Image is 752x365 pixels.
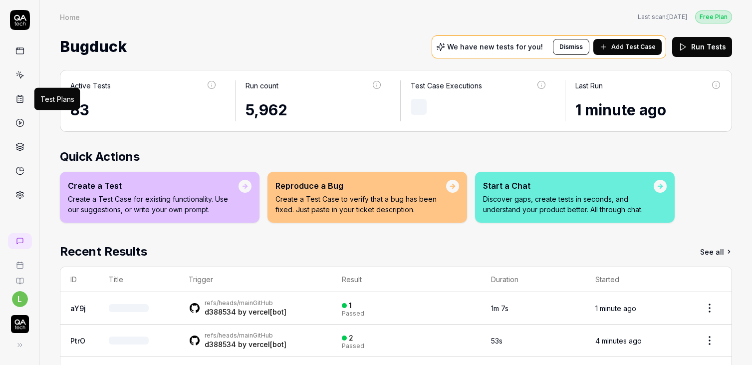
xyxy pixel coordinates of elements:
time: [DATE] [667,13,687,20]
div: Passed [342,311,364,317]
a: vercel[bot] [249,340,286,349]
div: Home [60,12,80,22]
a: Documentation [4,269,35,285]
a: refs/heads/main [205,299,253,307]
div: GitHub [205,332,286,340]
button: Last scan:[DATE] [638,12,687,21]
a: New conversation [8,233,32,249]
div: GitHub [205,299,286,307]
div: 5,962 [246,99,382,121]
time: 53s [491,337,502,345]
div: by [205,340,286,350]
time: 4 minutes ago [595,337,642,345]
a: See all [700,243,732,261]
button: QA Tech Logo [4,307,35,335]
th: Trigger [179,267,332,292]
th: ID [60,267,99,292]
span: Last scan: [638,12,687,21]
div: Test Case Executions [411,80,482,91]
p: Create a Test Case to verify that a bug has been fixed. Just paste in your ticket description. [275,194,446,215]
button: Run Tests [672,37,732,57]
a: d388534 [205,308,236,316]
th: Result [332,267,481,292]
div: 83 [70,99,217,121]
div: Active Tests [70,80,111,91]
p: Discover gaps, create tests in seconds, and understand your product better. All through chat. [483,194,654,215]
p: Create a Test Case for existing functionality. Use our suggestions, or write your own prompt. [68,194,239,215]
button: Dismiss [553,39,589,55]
a: Book a call with us [4,253,35,269]
h2: Recent Results [60,243,147,261]
a: d388534 [205,340,236,349]
a: aY9j [70,304,86,313]
time: 1 minute ago [575,101,666,119]
th: Title [99,267,179,292]
time: 1 minute ago [595,304,636,313]
button: Free Plan [695,10,732,23]
div: Test Plans [40,94,74,104]
div: Reproduce a Bug [275,180,446,192]
a: vercel[bot] [249,308,286,316]
a: refs/heads/main [205,332,253,339]
div: Last Run [575,80,603,91]
div: Create a Test [68,180,239,192]
p: We have new tests for you! [447,43,543,50]
a: PtrO [70,337,85,345]
div: Run count [246,80,278,91]
h2: Quick Actions [60,148,732,166]
div: 1 [349,301,352,310]
button: Add Test Case [593,39,662,55]
th: Started [585,267,688,292]
time: 1m 7s [491,304,508,313]
th: Duration [481,267,585,292]
img: QA Tech Logo [11,315,29,333]
button: l [12,291,28,307]
span: Add Test Case [611,42,656,51]
div: 2 [349,334,353,343]
div: by [205,307,286,317]
div: Start a Chat [483,180,654,192]
div: Passed [342,343,364,349]
span: Bugduck [60,33,127,60]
